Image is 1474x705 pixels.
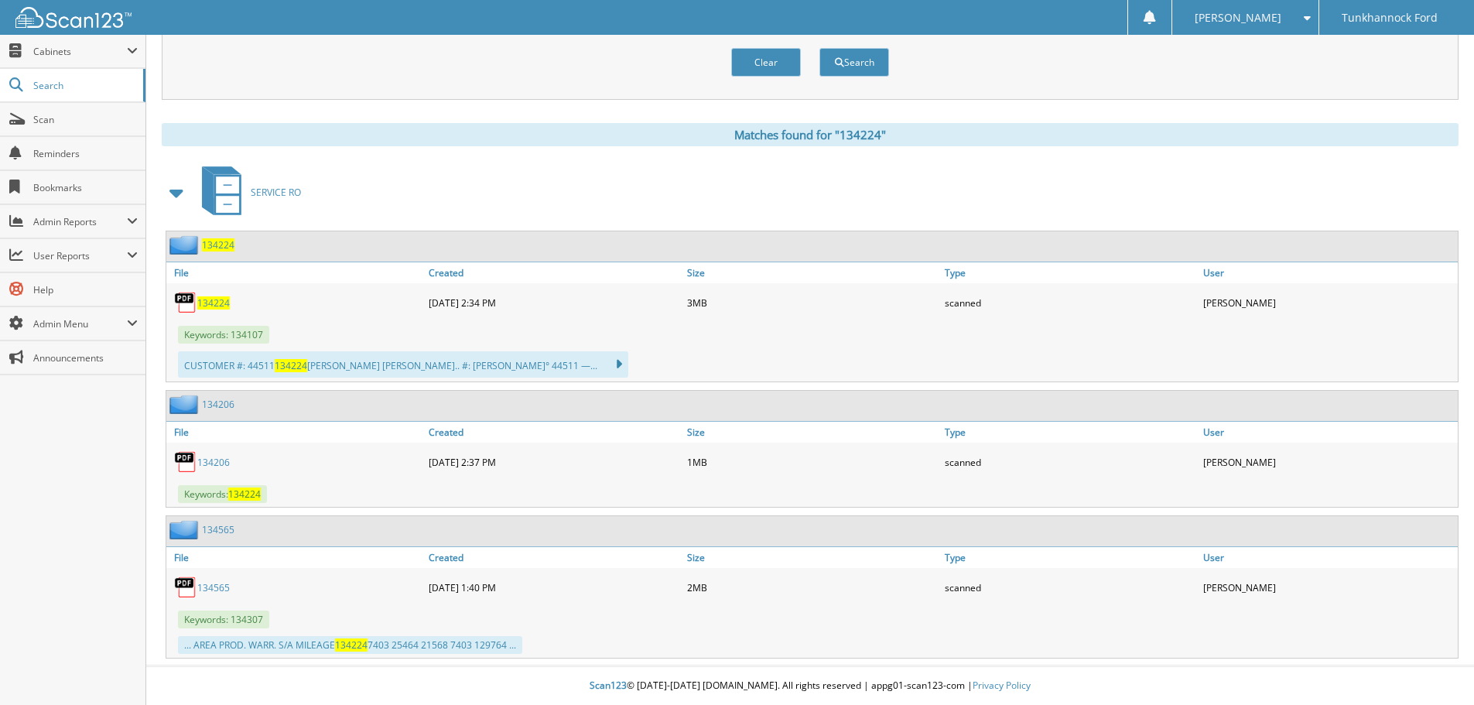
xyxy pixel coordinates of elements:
[15,7,132,28] img: scan123-logo-white.svg
[169,395,202,414] img: folder2.png
[941,422,1199,443] a: Type
[683,547,942,568] a: Size
[1342,13,1438,22] span: Tunkhannock Ford
[169,520,202,539] img: folder2.png
[33,215,127,228] span: Admin Reports
[228,488,261,501] span: 134224
[202,398,234,411] a: 134206
[174,450,197,474] img: PDF.png
[335,638,368,652] span: 134224
[425,447,683,477] div: [DATE] 2:37 PM
[683,447,942,477] div: 1MB
[683,287,942,318] div: 3MB
[425,262,683,283] a: Created
[941,447,1199,477] div: scanned
[33,317,127,330] span: Admin Menu
[251,186,301,199] span: SERVICE RO
[425,572,683,603] div: [DATE] 1:40 PM
[1199,287,1458,318] div: [PERSON_NAME]
[1199,572,1458,603] div: [PERSON_NAME]
[941,262,1199,283] a: Type
[33,79,135,92] span: Search
[193,162,301,223] a: SERVICE RO
[162,123,1459,146] div: Matches found for "134224"
[683,262,942,283] a: Size
[683,422,942,443] a: Size
[941,547,1199,568] a: Type
[425,422,683,443] a: Created
[1397,631,1474,705] iframe: Chat Widget
[941,572,1199,603] div: scanned
[166,422,425,443] a: File
[33,351,138,364] span: Announcements
[1199,547,1458,568] a: User
[174,291,197,314] img: PDF.png
[590,679,627,692] span: Scan123
[202,523,234,536] a: 134565
[146,667,1474,705] div: © [DATE]-[DATE] [DOMAIN_NAME]. All rights reserved | appg01-scan123-com |
[275,359,307,372] span: 134224
[178,611,269,628] span: Keywords: 134307
[178,636,522,654] div: ... AREA PROD. WARR. S/A MILEAGE 7403 25464 21568 7403 129764 ...
[1199,262,1458,283] a: User
[941,287,1199,318] div: scanned
[33,181,138,194] span: Bookmarks
[169,235,202,255] img: folder2.png
[1199,422,1458,443] a: User
[202,238,234,252] a: 134224
[178,351,628,378] div: CUSTOMER #: 44511 [PERSON_NAME] [PERSON_NAME].. #: [PERSON_NAME]° 44511 —...
[33,249,127,262] span: User Reports
[174,576,197,599] img: PDF.png
[33,283,138,296] span: Help
[1195,13,1281,22] span: [PERSON_NAME]
[819,48,889,77] button: Search
[197,456,230,469] a: 134206
[425,547,683,568] a: Created
[197,581,230,594] a: 134565
[683,572,942,603] div: 2MB
[33,45,127,58] span: Cabinets
[166,262,425,283] a: File
[425,287,683,318] div: [DATE] 2:34 PM
[973,679,1031,692] a: Privacy Policy
[178,485,267,503] span: Keywords:
[33,113,138,126] span: Scan
[197,296,230,310] a: 134224
[731,48,801,77] button: Clear
[1199,447,1458,477] div: [PERSON_NAME]
[33,147,138,160] span: Reminders
[166,547,425,568] a: File
[178,326,269,344] span: Keywords: 134107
